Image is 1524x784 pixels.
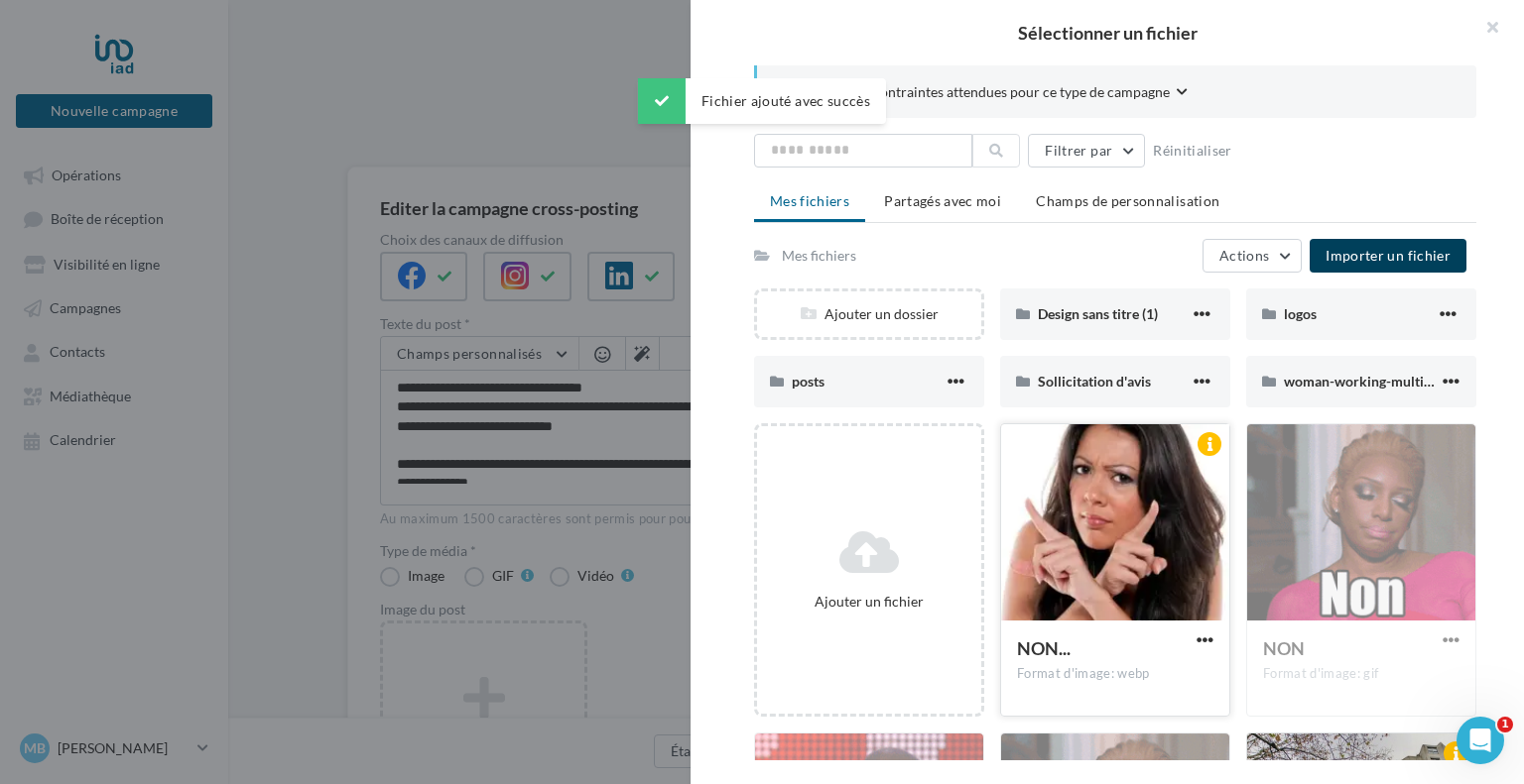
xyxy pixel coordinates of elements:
span: NON... [1017,637,1071,659]
h2: Sélectionner un fichier [722,24,1492,42]
span: woman-working-multitask-activities [1284,373,1510,390]
button: Réinitialiser [1145,139,1240,163]
button: Consulter les contraintes attendues pour ce type de campagne [789,81,1188,106]
div: Format d'image: webp [1017,665,1213,683]
span: Sollicitation d'avis [1038,373,1151,390]
div: Ajouter un dossier [757,304,981,324]
button: Filtrer par [1028,134,1145,168]
span: posts [792,373,825,390]
span: logos [1284,305,1317,322]
span: Mes fichiers [770,192,849,209]
span: Partagés avec moi [884,192,1001,209]
iframe: Intercom live chat [1457,717,1504,764]
button: Importer un fichier [1310,239,1466,273]
span: Champs de personnalisation [1036,192,1219,209]
span: Design sans titre (1) [1038,305,1158,322]
span: Consulter les contraintes attendues pour ce type de campagne [789,82,1170,102]
button: Actions [1203,239,1302,273]
div: Ajouter un fichier [765,592,973,612]
span: Actions [1219,247,1269,264]
div: Mes fichiers [782,246,856,266]
span: 1 [1497,717,1513,732]
div: Fichier ajouté avec succès [638,78,886,124]
span: Importer un fichier [1326,247,1451,264]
